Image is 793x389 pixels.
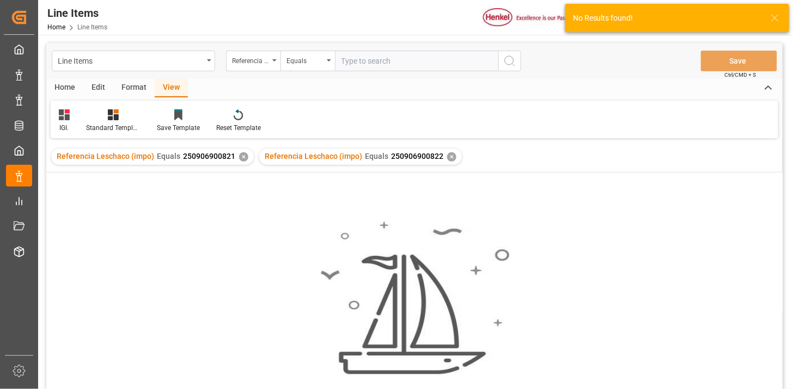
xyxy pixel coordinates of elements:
div: Edit [83,79,113,97]
div: No Results found! [573,13,760,24]
button: Save [701,51,777,71]
div: Home [46,79,83,97]
div: Line Items [58,53,203,67]
span: 250906900822 [391,152,443,160]
span: Equals [157,152,180,160]
div: ✕ [239,152,248,162]
div: Save Template [157,123,200,133]
button: search button [498,51,521,71]
div: Line Items [47,5,107,21]
input: Type to search [335,51,498,71]
span: Equals [365,152,388,160]
span: Ctrl/CMD + S [725,71,757,79]
button: open menu [226,51,280,71]
span: Referencia Leschaco (impo) [57,152,154,160]
button: open menu [52,51,215,71]
img: smooth_sailing.jpeg [319,220,510,376]
span: 250906900821 [183,152,235,160]
a: Home [47,23,65,31]
div: View [155,79,188,97]
div: Referencia Leschaco (impo) [232,53,269,66]
button: open menu [280,51,335,71]
div: ✕ [447,152,456,162]
div: Equals [286,53,324,66]
div: Format [113,79,155,97]
div: Reset Template [216,123,261,133]
span: Referencia Leschaco (impo) [265,152,362,160]
img: Henkel%20logo.jpg_1689854090.jpg [483,8,575,27]
div: IGI. [59,123,70,133]
div: Standard Templates [86,123,141,133]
